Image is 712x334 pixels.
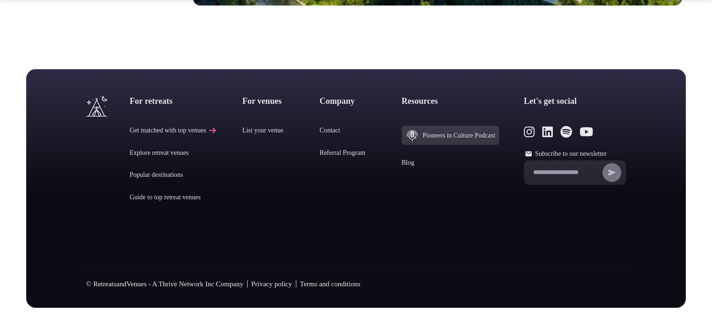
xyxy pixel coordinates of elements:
[524,126,535,138] a: Link to the retreats and venues Instagram page
[542,126,553,138] a: Link to the retreats and venues LinkedIn page
[130,193,217,202] a: Guide to top retreat venues
[320,126,377,135] a: Contact
[402,126,499,145] a: Pioneers in Culture Podcast
[242,95,295,107] h2: For venues
[130,126,217,135] a: Get matched with top venues
[320,95,377,107] h2: Company
[242,126,295,135] a: List your venue
[86,268,626,308] div: © RetreatsandVenues - A Thrive Network Inc Company
[300,279,360,289] a: Terms and conditions
[251,279,292,289] a: Privacy policy
[130,148,217,158] a: Explore retreat venues
[402,158,499,167] a: Blog
[402,95,499,107] h2: Resources
[130,170,217,180] a: Popular destinations
[524,149,626,159] label: Subscribe to our newsletter
[560,126,572,138] a: Link to the retreats and venues Spotify page
[320,148,377,158] a: Referral Program
[524,95,626,107] h2: Let's get social
[580,126,593,138] a: Link to the retreats and venues Youtube page
[86,95,107,117] a: Visit the homepage
[130,95,217,107] h2: For retreats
